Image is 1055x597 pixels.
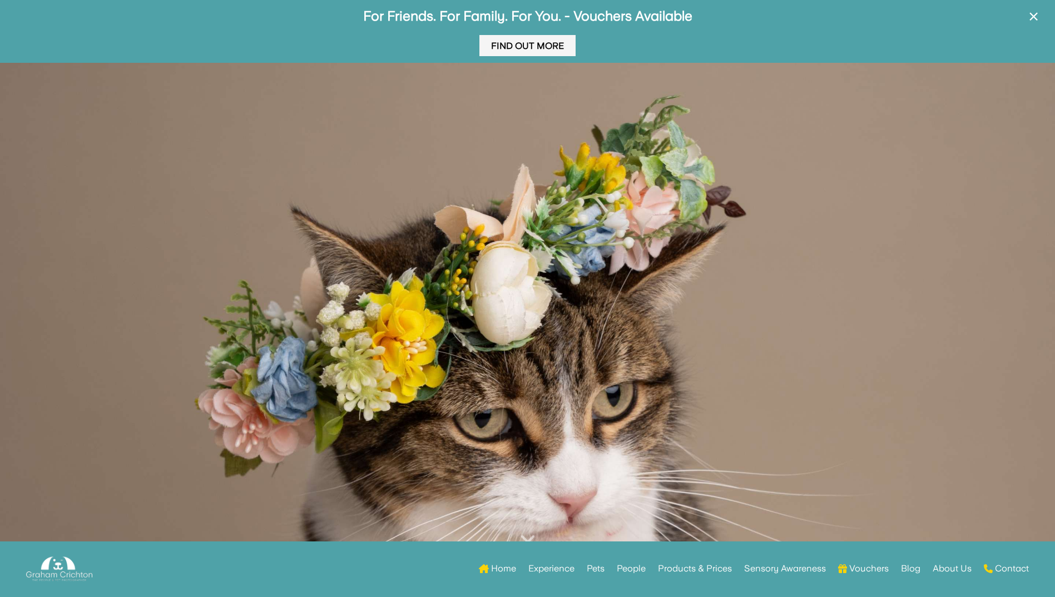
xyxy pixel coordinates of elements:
[901,547,920,590] a: Blog
[479,547,516,590] a: Home
[933,547,972,590] a: About Us
[658,547,732,590] a: Products & Prices
[744,547,826,590] a: Sensory Awareness
[528,547,574,590] a: Experience
[26,554,92,584] img: Graham Crichton Photography Logo - Graham Crichton - Belfast Family & Pet Photography Studio
[363,8,692,24] a: For Friends. For Family. For You. - Vouchers Available
[838,547,889,590] a: Vouchers
[984,547,1029,590] a: Contact
[479,35,576,57] a: Find Out More
[1028,6,1039,27] span: ×
[587,547,605,590] a: Pets
[1023,7,1044,40] button: ×
[617,547,646,590] a: People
